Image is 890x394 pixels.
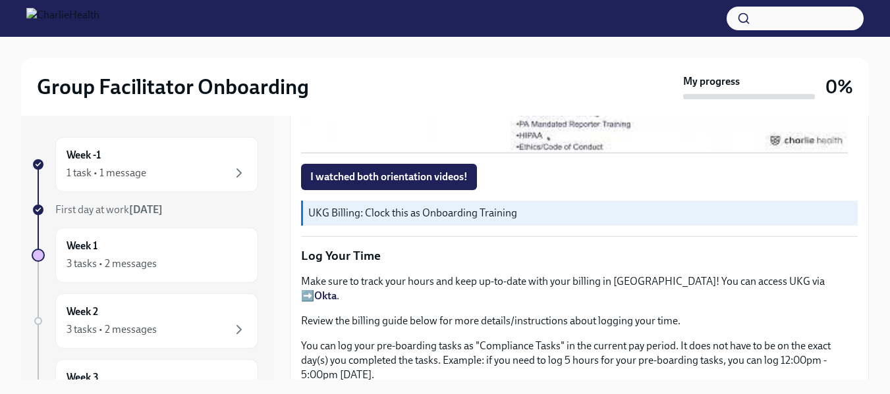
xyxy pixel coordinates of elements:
[55,203,163,216] span: First day at work
[67,148,101,162] h6: Week -1
[301,247,858,264] p: Log Your Time
[67,239,97,253] h6: Week 1
[301,164,477,190] button: I watched both orientation videos!
[683,74,740,89] strong: My progress
[67,322,157,337] div: 3 tasks • 2 messages
[310,170,468,184] span: I watched both orientation videos!
[129,203,163,216] strong: [DATE]
[32,228,258,283] a: Week 13 tasks • 2 messages
[67,166,146,180] div: 1 task • 1 message
[67,257,157,271] div: 3 tasks • 2 messages
[32,203,258,217] a: First day at work[DATE]
[32,137,258,192] a: Week -11 task • 1 message
[308,206,852,220] p: UKG Billing: Clock this as Onboarding Training
[67,370,99,385] h6: Week 3
[301,274,858,303] p: Make sure to track your hours and keep up-to-date with your billing in [GEOGRAPHIC_DATA]! You can...
[26,8,99,29] img: CharlieHealth
[314,289,337,302] a: Okta
[32,293,258,349] a: Week 23 tasks • 2 messages
[301,339,858,382] p: You can log your pre-boarding tasks as "Compliance Tasks" in the current pay period. It does not ...
[825,75,853,99] h3: 0%
[67,305,98,319] h6: Week 2
[301,314,858,328] p: Review the billing guide below for more details/instructions about logging your time.
[37,74,309,100] h2: Group Facilitator Onboarding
